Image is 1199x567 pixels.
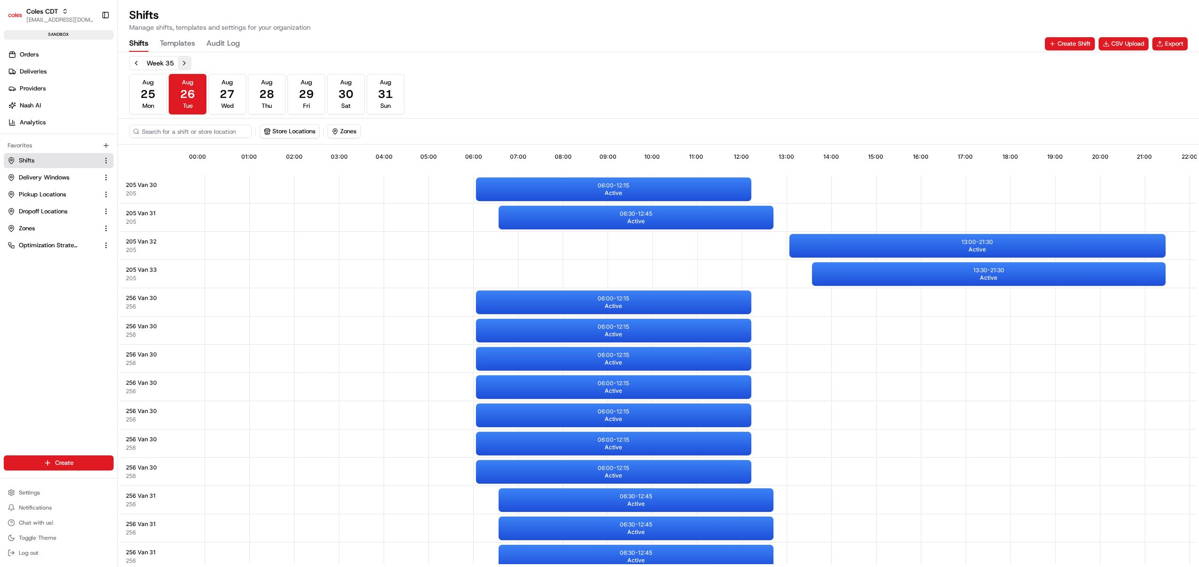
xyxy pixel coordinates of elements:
span: Wed [221,102,234,110]
span: 256 Van 30 [126,407,157,415]
button: 256 [126,388,136,395]
span: Aug [301,78,312,87]
button: Chat with us! [4,516,114,529]
span: Aug [340,78,352,87]
button: 256 [126,359,136,367]
span: 26 [180,87,195,102]
span: Tue [183,102,193,110]
span: Knowledge Base [19,137,72,146]
span: 19:00 [1047,153,1063,161]
a: Powered byPylon [66,160,114,167]
span: Dropoff Locations [19,207,67,216]
img: 1736555255976-a54dd68f-1ca7-489b-9aae-adbdc363a1c4 [9,90,26,107]
button: 205 [126,190,136,197]
button: 256 [126,444,136,452]
a: Shifts [8,156,99,165]
a: Delivery Windows [8,173,99,182]
span: 22:00 [1182,153,1198,161]
span: Coles CDT [26,7,58,16]
a: Providers [4,81,117,96]
a: Nash AI [4,98,117,113]
button: Next week [178,57,191,70]
button: Create Shift [1045,37,1095,50]
span: 02:00 [286,153,303,161]
span: Sun [380,102,391,110]
button: 205 [126,275,136,282]
span: 256 Van 31 [126,520,156,528]
span: 205 Van 30 [126,181,157,189]
span: 256 Van 30 [126,351,157,358]
span: Pickup Locations [19,190,66,199]
p: Manage shifts, templates and settings for your organization [129,23,311,32]
button: Shifts [4,153,114,168]
button: Aug27Wed [208,74,246,114]
span: Settings [19,489,40,496]
span: 256 [126,557,136,565]
button: 205 [126,246,136,254]
button: Coles CDTColes CDT[EMAIL_ADDRESS][DOMAIN_NAME] [4,4,98,26]
span: 256 Van 30 [126,436,157,443]
span: 09:00 [599,153,616,161]
button: Pickup Locations [4,187,114,202]
p: 06:00 - 12:15 [598,464,629,472]
span: 05:00 [420,153,437,161]
span: 08:00 [555,153,572,161]
span: Active [605,387,622,395]
img: Coles CDT [8,8,23,23]
a: 📗Knowledge Base [6,133,76,150]
span: Chat with us! [19,519,53,526]
p: 13:00 - 21:30 [961,238,993,246]
span: 256 Van 30 [126,294,157,302]
button: Create [4,455,114,470]
div: We're available if you need us! [32,100,119,107]
a: Zones [8,224,99,233]
span: 21:00 [1137,153,1152,161]
p: 06:00 - 12:15 [598,351,629,359]
button: Delivery Windows [4,170,114,185]
button: Aug26Tue [169,74,206,114]
span: Zones [19,224,35,233]
span: Active [605,302,622,310]
button: 205 [126,218,136,226]
span: Active [605,189,622,197]
div: Favorites [4,138,114,153]
button: Templates [160,36,195,52]
span: Active [605,415,622,423]
p: 06:30 - 12:45 [620,549,652,557]
button: CSV Upload [1099,37,1149,50]
span: Aug [261,78,272,87]
div: 💻 [80,138,87,146]
button: 256 [126,303,136,310]
span: 00:00 [189,153,206,161]
button: Shifts [129,36,148,52]
span: API Documentation [89,137,151,146]
span: Mon [142,102,154,110]
button: 256 [126,331,136,339]
span: 11:00 [689,153,703,161]
span: Aug [142,78,154,87]
a: 💻API Documentation [76,133,155,150]
button: Aug29Fri [287,74,325,114]
button: Optimization Strategy [4,238,114,253]
span: 256 Van 31 [126,549,156,556]
span: 256 [126,472,136,480]
span: Active [627,557,645,564]
span: 30 [338,87,353,102]
button: Zones [328,125,360,138]
span: 31 [378,87,393,102]
span: Orders [20,50,39,59]
span: 07:00 [510,153,526,161]
span: 205 Van 32 [126,238,156,245]
span: 27 [220,87,235,102]
span: Active [980,274,997,282]
button: Toggle Theme [4,531,114,544]
span: 25 [140,87,156,102]
span: Aug [182,78,193,87]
